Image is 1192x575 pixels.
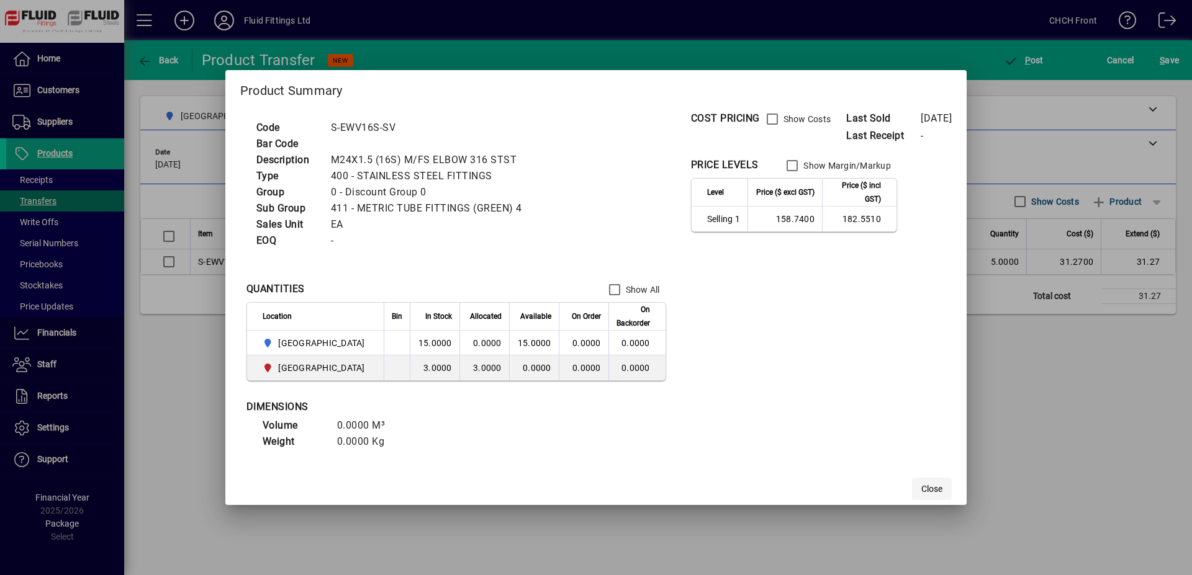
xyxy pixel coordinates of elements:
[747,207,822,231] td: 158.7400
[572,338,601,348] span: 0.0000
[822,207,896,231] td: 182.5510
[256,417,331,434] td: Volume
[263,360,370,375] span: CHRISTCHURCH
[263,310,292,323] span: Location
[616,303,650,330] span: On Backorder
[325,200,537,216] td: 411 - METRIC TUBE FITTINGS (GREEN) 4
[921,112,952,124] span: [DATE]
[246,399,557,414] div: DIMENSIONS
[921,130,924,141] span: -
[781,113,831,125] label: Show Costs
[250,216,325,233] td: Sales Unit
[256,434,331,450] td: Weight
[325,216,537,233] td: EA
[250,136,325,152] td: Bar Code
[509,355,559,380] td: 0.0000
[691,111,760,126] div: COST PRICING
[846,128,921,143] span: Last Receipt
[509,331,559,355] td: 15.0000
[278,337,364,349] span: [GEOGRAPHIC_DATA]
[707,213,740,225] span: Selling 1
[263,336,370,350] span: AUCKLAND
[707,185,724,199] span: Level
[459,331,509,355] td: 0.0000
[250,168,325,184] td: Type
[520,310,551,323] span: Available
[572,310,601,323] span: On Order
[250,233,325,249] td: EOQ
[325,120,537,136] td: S-EWV16S-SV
[425,310,452,323] span: In Stock
[608,331,666,355] td: 0.0000
[921,483,942,496] span: Close
[470,310,502,323] span: Allocated
[325,152,537,168] td: M24X1.5 (16S) M/FS ELBOW 316 STST
[846,111,921,126] span: Last Sold
[392,310,402,323] span: Bin
[691,158,759,172] div: PRICE LEVELS
[608,355,666,380] td: 0.0000
[912,478,952,500] button: Close
[278,362,364,374] span: [GEOGRAPHIC_DATA]
[250,184,325,200] td: Group
[250,200,325,216] td: Sub Group
[410,331,459,355] td: 15.0000
[756,185,815,199] span: Price ($ excl GST)
[250,152,325,168] td: Description
[331,417,405,434] td: 0.0000 M³
[572,363,601,373] span: 0.0000
[325,184,537,200] td: 0 - Discount Group 0
[325,233,537,249] td: -
[246,282,305,296] div: QUANTITIES
[225,70,967,106] h2: Product Summary
[325,168,537,184] td: 400 - STAINLESS STEEL FITTINGS
[250,120,325,136] td: Code
[801,159,891,172] label: Show Margin/Markup
[410,355,459,380] td: 3.0000
[830,179,881,206] span: Price ($ incl GST)
[623,283,660,296] label: Show All
[331,434,405,450] td: 0.0000 Kg
[459,355,509,380] td: 3.0000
